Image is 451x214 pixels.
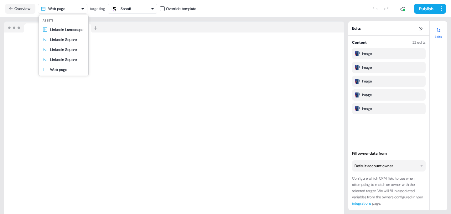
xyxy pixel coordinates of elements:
div: LinkedIn Square [50,37,77,43]
div: LinkedIn Landscape [50,27,84,33]
div: Web page [50,67,67,73]
div: LinkedIn Square [50,57,77,63]
div: Assets [40,17,87,25]
div: LinkedIn Square [50,47,77,53]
